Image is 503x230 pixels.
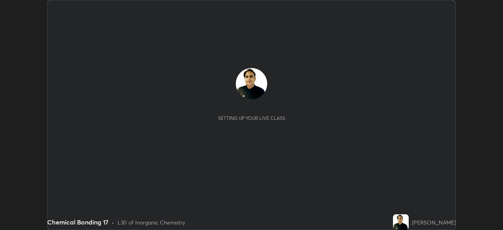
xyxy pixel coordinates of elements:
div: [PERSON_NAME] [412,218,456,226]
img: 756836a876de46d1bda29e5641fbe2af.jpg [236,68,267,99]
div: Chemical Bonding 17 [47,217,108,227]
div: L30 of Inorganic Chemistry [117,218,185,226]
img: 756836a876de46d1bda29e5641fbe2af.jpg [393,214,409,230]
div: • [112,218,114,226]
div: Setting up your live class [218,115,285,121]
